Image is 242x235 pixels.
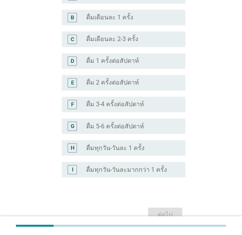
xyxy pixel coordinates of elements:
[71,100,74,109] div: F
[71,35,74,43] div: C
[86,100,144,108] label: ดื่ม 3-4 ครั้งต่อสัปดาห์
[86,14,133,21] label: ดื่มเดือนละ 1 ครั้ง
[86,35,138,43] label: ดื่มเดือนละ 2-3 ครั้ง
[71,57,74,65] div: D
[71,166,73,174] div: I
[86,122,144,130] label: ดื่ม 5-6 ครั้งต่อสัปดาห์
[71,14,74,22] div: B
[86,79,139,86] label: ดื่ม 2 ครั้งต่อสัปดาห์
[70,144,74,152] div: H
[86,57,139,65] label: ดื่ม 1 ครั้งต่อสัปดาห์
[86,144,145,152] label: ดื่มทุกวัน-วันละ 1 ครั้ง
[70,122,74,130] div: G
[86,166,167,173] label: ดื่มทุกวัน-วันละมากกว่า 1 ครั้ง
[71,79,74,87] div: E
